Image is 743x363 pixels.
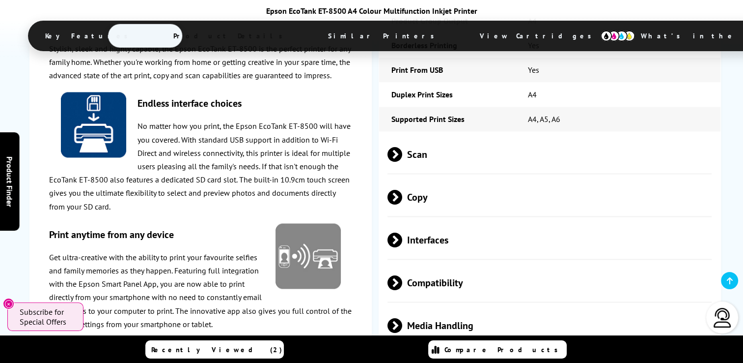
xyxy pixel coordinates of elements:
[151,345,282,354] span: Recently Viewed (2)
[428,340,567,359] a: Compare Products
[30,24,148,48] span: Key Features
[5,156,15,207] span: Product Finder
[379,82,516,107] td: Duplex Print Sizes
[379,58,516,82] td: Print From USB
[444,345,563,354] span: Compare Products
[61,92,126,158] img: Epson-Memory-Card-Icon-140.png
[49,251,352,331] p: Get ultra-creative with the ability to print your favourite selfies and family memories as they h...
[49,228,352,241] h3: Print anytime from any device
[145,340,284,359] a: Recently Viewed (2)
[313,24,454,48] span: Similar Printers
[20,307,74,327] span: Subscribe for Special Offers
[713,308,732,328] img: user-headset-light.svg
[3,298,14,309] button: Close
[516,107,720,131] td: A4, A5, A6
[387,136,712,173] span: Scan
[275,223,341,289] img: Epson-Mobile-Printing-Icon-140.png
[516,82,720,107] td: A4
[159,24,303,48] span: Product Details
[387,222,712,259] span: Interfaces
[387,265,712,302] span: Compatibility
[387,307,712,344] span: Media Handling
[601,30,635,41] img: cmyk-icon.svg
[28,6,715,16] div: Epson EcoTank ET-8500 A4 Colour Multifunction Inkjet Printer
[49,97,352,110] h3: Endless interface choices
[379,107,516,131] td: Supported Print Sizes
[465,23,615,49] span: View Cartridges
[49,42,352,83] p: Stylish, sleek and highly capable, the Epson EcoTank ET-8500 is the perfect printer for any famil...
[49,120,352,213] p: No matter how you print, the Epson EcoTank ET-8500 will have you covered. With standard USB suppo...
[387,179,712,216] span: Copy
[516,58,720,82] td: Yes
